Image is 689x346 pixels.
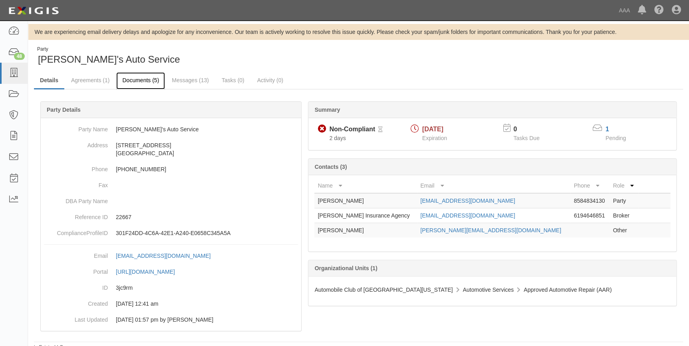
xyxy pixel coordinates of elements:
a: [EMAIL_ADDRESS][DOMAIN_NAME] [116,253,219,259]
dd: 3jc9rm [44,280,298,296]
span: Tasks Due [513,135,539,141]
td: Other [610,223,638,238]
a: Activity (0) [251,72,289,88]
dd: 03/10/2023 12:41 am [44,296,298,312]
i: Non-Compliant [318,125,326,133]
dt: Phone [44,161,108,173]
td: Broker [610,208,638,223]
span: Automobile Club of [GEOGRAPHIC_DATA][US_STATE] [314,287,453,293]
dt: Reference ID [44,209,108,221]
dt: Last Updated [44,312,108,324]
dt: Address [44,137,108,149]
td: Party [610,193,638,208]
th: Email [417,178,570,193]
dt: ID [44,280,108,292]
div: We are experiencing email delivery delays and apologize for any inconvenience. Our team is active... [28,28,689,36]
a: [EMAIL_ADDRESS][DOMAIN_NAME] [420,198,515,204]
a: [EMAIL_ADDRESS][DOMAIN_NAME] [420,212,515,219]
td: 6194646851 [570,208,610,223]
div: Robert's Auto Service [34,46,353,66]
p: 301F24DD-4C6A-42E1-A240-E0658C345A5A [116,229,298,237]
a: Agreements (1) [65,72,115,88]
i: Pending Review [378,127,383,132]
dt: Portal [44,264,108,276]
dd: [PHONE_NUMBER] [44,161,298,177]
b: Contacts (3) [314,164,347,170]
a: [URL][DOMAIN_NAME] [116,269,184,275]
th: Name [314,178,417,193]
a: Tasks (0) [216,72,250,88]
a: Details [34,72,64,89]
b: Party Details [47,107,81,113]
dt: Created [44,296,108,308]
dt: DBA Party Name [44,193,108,205]
span: Pending [606,135,626,141]
div: [EMAIL_ADDRESS][DOMAIN_NAME] [116,252,210,260]
img: logo-5460c22ac91f19d4615b14bd174203de0afe785f0fc80cf4dbbc73dc1793850b.png [6,4,61,18]
td: [PERSON_NAME] [314,223,417,238]
th: Role [610,178,638,193]
div: Non-Compliant [329,125,375,134]
span: Since 08/19/2025 [329,135,345,141]
th: Phone [570,178,610,193]
a: Documents (5) [116,72,165,89]
b: Organizational Units (1) [314,265,377,271]
a: [PERSON_NAME][EMAIL_ADDRESS][DOMAIN_NAME] [420,227,561,233]
div: 48 [14,53,25,60]
td: [PERSON_NAME] Insurance Agency [314,208,417,223]
dt: Email [44,248,108,260]
dd: [STREET_ADDRESS] [GEOGRAPHIC_DATA] [44,137,298,161]
span: Automotive Services [463,287,514,293]
dt: ComplianceProfileID [44,225,108,237]
span: Approved Automotive Repair (AAR) [524,287,612,293]
a: 1 [606,126,609,132]
span: Expiration [422,135,447,141]
div: Party [37,46,180,53]
dt: Party Name [44,121,108,133]
dd: 08/19/2024 01:57 pm by Benjamin Tully [44,312,298,328]
dt: Fax [44,177,108,189]
td: 8584834130 [570,193,610,208]
p: 0 [513,125,549,134]
p: 22667 [116,213,298,221]
span: [DATE] [422,126,443,132]
a: AAA [615,2,634,18]
a: Messages (13) [166,72,215,88]
dd: [PERSON_NAME]'s Auto Service [44,121,298,137]
td: [PERSON_NAME] [314,193,417,208]
span: [PERSON_NAME]'s Auto Service [38,54,180,65]
b: Summary [314,107,340,113]
i: Help Center - Complianz [654,6,664,15]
